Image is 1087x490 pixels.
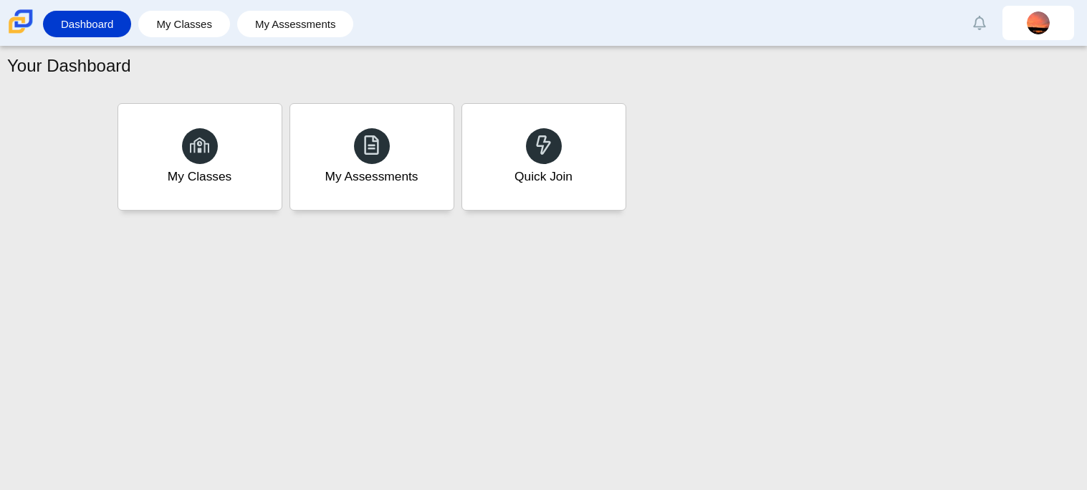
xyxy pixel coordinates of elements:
a: Dashboard [50,11,124,37]
img: Carmen School of Science & Technology [6,6,36,37]
a: Alerts [964,7,995,39]
div: My Classes [168,168,232,186]
a: My Classes [145,11,223,37]
a: My Assessments [289,103,454,211]
a: Carmen School of Science & Technology [6,27,36,39]
a: Quick Join [461,103,626,211]
img: jazlynn.cerda.iLNIkg [1027,11,1050,34]
a: My Classes [118,103,282,211]
a: My Assessments [244,11,347,37]
a: jazlynn.cerda.iLNIkg [1002,6,1074,40]
div: Quick Join [514,168,573,186]
div: My Assessments [325,168,418,186]
h1: Your Dashboard [7,54,131,78]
